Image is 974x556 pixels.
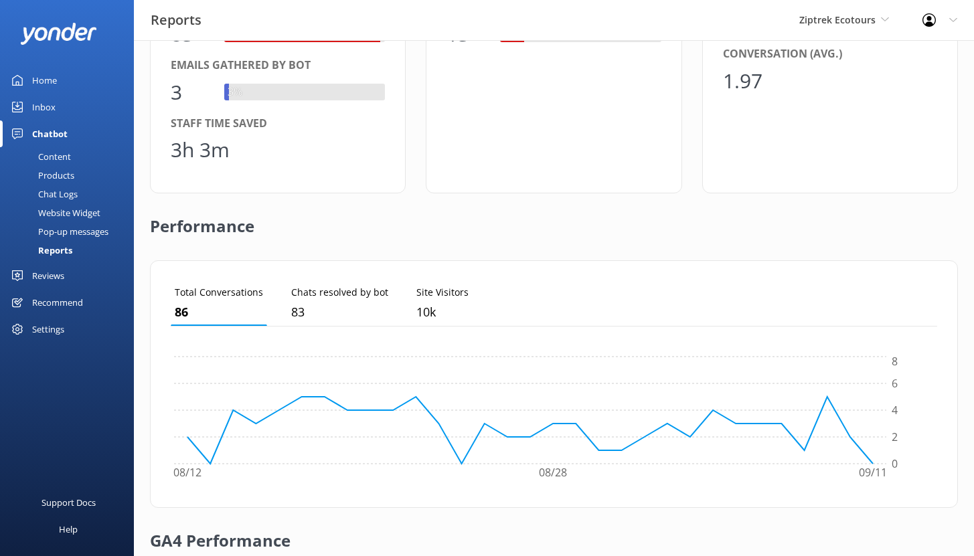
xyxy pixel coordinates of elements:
[892,376,898,391] tspan: 6
[723,65,763,97] div: 1.97
[799,13,876,26] span: Ziptrek Ecotours
[539,466,567,480] tspan: 08/28
[859,466,887,480] tspan: 09/11
[32,262,64,289] div: Reviews
[8,203,100,222] div: Website Widget
[42,489,96,516] div: Support Docs
[175,285,263,300] p: Total Conversations
[32,67,57,94] div: Home
[291,302,388,322] p: 83
[20,23,97,45] img: yonder-white-logo.png
[175,302,263,322] p: 86
[173,466,201,480] tspan: 08/12
[32,289,83,316] div: Recommend
[32,94,56,120] div: Inbox
[291,285,388,300] p: Chats resolved by bot
[32,316,64,343] div: Settings
[8,166,134,185] a: Products
[723,29,937,63] div: Number of bot messages per conversation (avg.)
[892,355,898,369] tspan: 8
[892,456,898,471] tspan: 0
[416,285,469,300] p: Site Visitors
[8,185,134,203] a: Chat Logs
[8,241,134,260] a: Reports
[8,166,74,185] div: Products
[892,403,898,418] tspan: 4
[171,76,211,108] div: 3
[151,9,201,31] h3: Reports
[892,430,898,444] tspan: 2
[171,134,230,166] div: 3h 3m
[8,222,108,241] div: Pop-up messages
[8,147,134,166] a: Content
[32,120,68,147] div: Chatbot
[224,84,246,101] div: 3%
[171,57,385,74] div: Emails gathered by bot
[150,193,254,247] h2: Performance
[8,222,134,241] a: Pop-up messages
[416,302,469,322] p: 10,129
[171,115,385,132] div: Staff time saved
[8,185,78,203] div: Chat Logs
[8,147,71,166] div: Content
[8,241,72,260] div: Reports
[59,516,78,543] div: Help
[8,203,134,222] a: Website Widget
